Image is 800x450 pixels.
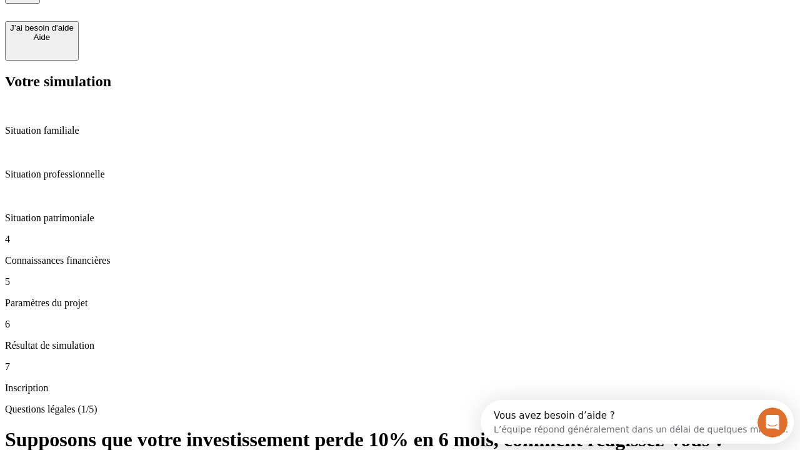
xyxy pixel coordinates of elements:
iframe: Intercom live chat discovery launcher [481,400,794,444]
p: 4 [5,234,795,245]
div: Ouvrir le Messenger Intercom [5,5,344,39]
p: Inscription [5,382,795,394]
div: Vous avez besoin d’aide ? [13,11,307,21]
p: Résultat de simulation [5,340,795,351]
p: 6 [5,319,795,330]
div: J’ai besoin d'aide [10,23,74,32]
div: Aide [10,32,74,42]
div: L’équipe répond généralement dans un délai de quelques minutes. [13,21,307,34]
p: Situation familiale [5,125,795,136]
button: J’ai besoin d'aideAide [5,21,79,61]
p: 7 [5,361,795,372]
p: Connaissances financières [5,255,795,266]
p: 5 [5,276,795,287]
p: Paramètres du projet [5,297,795,309]
h2: Votre simulation [5,73,795,90]
iframe: Intercom live chat [757,407,787,437]
p: Situation patrimoniale [5,212,795,224]
p: Situation professionnelle [5,169,795,180]
p: Questions légales (1/5) [5,404,795,415]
